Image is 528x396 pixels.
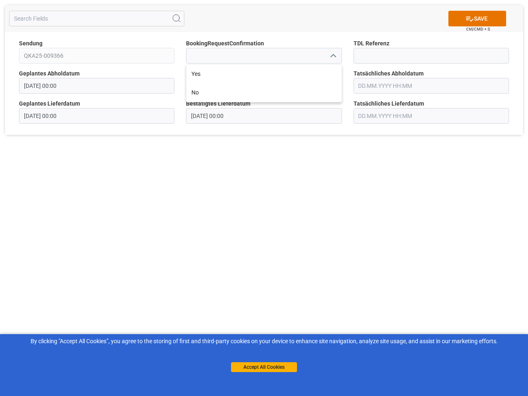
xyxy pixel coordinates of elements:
[19,78,174,94] input: DD.MM.YYYY HH:MM
[231,362,297,372] button: Accept All Cookies
[19,99,80,108] span: Geplantes Lieferdatum
[186,83,341,102] div: No
[448,11,506,26] button: SAVE
[186,99,250,108] span: Bestätigtes Lieferdatum
[19,108,174,124] input: DD.MM.YYYY HH:MM
[19,39,42,48] span: Sendung
[354,78,509,94] input: DD.MM.YYYY HH:MM
[326,49,339,62] button: close menu
[186,39,264,48] span: BookingRequestConfirmation
[466,26,490,32] span: Ctrl/CMD + S
[186,65,341,83] div: Yes
[6,337,522,346] div: By clicking "Accept All Cookies”, you agree to the storing of first and third-party cookies on yo...
[354,108,509,124] input: DD.MM.YYYY HH:MM
[354,69,424,78] span: Tatsächliches Abholdatum
[19,69,80,78] span: Geplantes Abholdatum
[9,11,184,26] input: Search Fields
[354,39,389,48] span: TDL Referenz
[186,108,342,124] input: DD.MM.YYYY HH:MM
[354,99,424,108] span: Tatsächliches Lieferdatum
